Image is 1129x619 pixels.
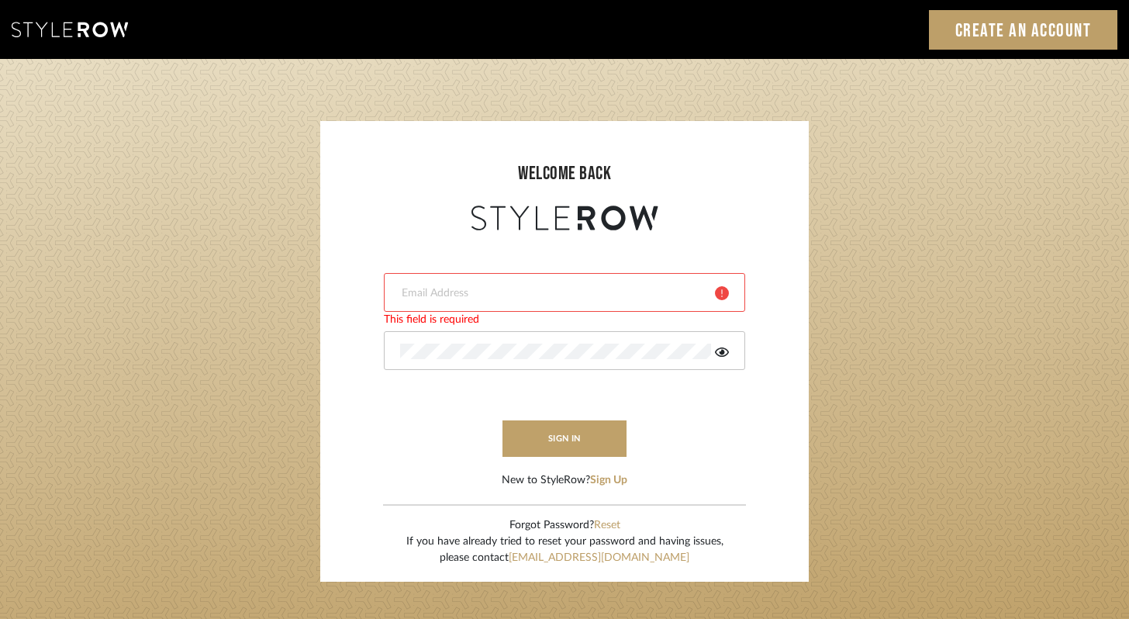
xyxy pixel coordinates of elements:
button: Sign Up [590,472,627,489]
button: sign in [502,420,627,457]
div: This field is required [384,312,745,328]
div: New to StyleRow? [502,472,627,489]
button: Reset [594,517,620,534]
input: Email Address [400,285,703,301]
div: If you have already tried to reset your password and having issues, please contact [406,534,723,566]
a: Create an Account [929,10,1118,50]
div: Forgot Password? [406,517,723,534]
div: welcome back [336,160,793,188]
a: [EMAIL_ADDRESS][DOMAIN_NAME] [509,552,689,563]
